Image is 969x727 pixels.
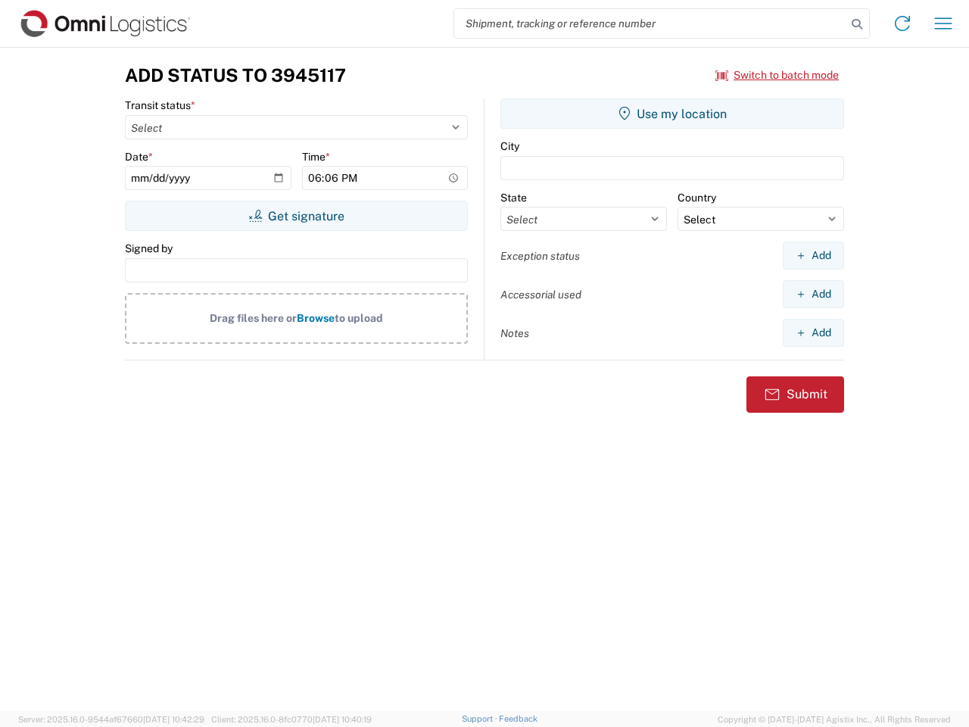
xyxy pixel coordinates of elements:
[500,98,844,129] button: Use my location
[125,64,346,86] h3: Add Status to 3945117
[783,280,844,308] button: Add
[125,201,468,231] button: Get signature
[210,312,297,324] span: Drag files here or
[143,715,204,724] span: [DATE] 10:42:29
[125,242,173,255] label: Signed by
[125,150,153,164] label: Date
[746,376,844,413] button: Submit
[715,63,839,88] button: Switch to batch mode
[499,714,537,723] a: Feedback
[500,191,527,204] label: State
[462,714,500,723] a: Support
[718,713,951,726] span: Copyright © [DATE]-[DATE] Agistix Inc., All Rights Reserved
[783,319,844,347] button: Add
[678,191,716,204] label: Country
[454,9,846,38] input: Shipment, tracking or reference number
[500,326,529,340] label: Notes
[211,715,372,724] span: Client: 2025.16.0-8fc0770
[297,312,335,324] span: Browse
[313,715,372,724] span: [DATE] 10:40:19
[125,98,195,112] label: Transit status
[335,312,383,324] span: to upload
[500,249,580,263] label: Exception status
[500,288,581,301] label: Accessorial used
[500,139,519,153] label: City
[302,150,330,164] label: Time
[783,242,844,270] button: Add
[18,715,204,724] span: Server: 2025.16.0-9544af67660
